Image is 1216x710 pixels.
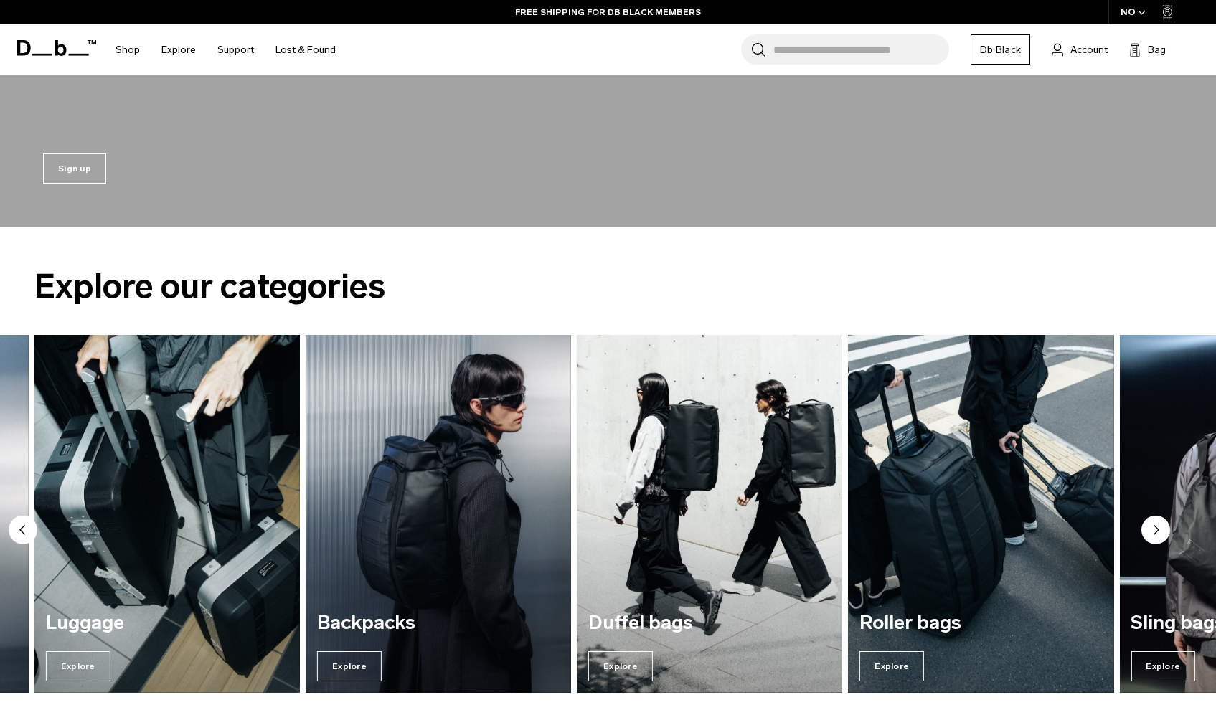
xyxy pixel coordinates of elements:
button: Bag [1129,41,1166,58]
a: Db Black [971,34,1030,65]
a: Support [217,24,254,75]
nav: Main Navigation [105,24,347,75]
h3: Backpacks [317,612,560,634]
a: Duffel bags Explore [577,335,842,694]
h3: Duffel bags [588,612,831,634]
a: Shop [116,24,140,75]
span: Explore [317,651,382,681]
div: 5 / 7 [848,335,1113,694]
h2: Explore our categories [34,261,1182,312]
a: Lost & Found [275,24,336,75]
a: Roller bags Explore [848,335,1113,694]
a: Backpacks Explore [306,335,571,694]
h3: Roller bags [859,612,1102,634]
div: 4 / 7 [577,335,842,694]
button: Next slide [1141,516,1170,547]
span: Explore [859,651,924,681]
span: Bag [1148,42,1166,57]
div: 3 / 7 [306,335,571,694]
div: 2 / 7 [34,335,300,694]
span: Explore [1131,651,1195,681]
h3: Luggage [46,612,288,634]
a: Luggage Explore [34,335,300,694]
a: Sign up [43,153,106,184]
span: Account [1070,42,1108,57]
span: Explore [46,651,110,681]
a: FREE SHIPPING FOR DB BLACK MEMBERS [515,6,701,19]
a: Explore [161,24,196,75]
span: Explore [588,651,653,681]
button: Previous slide [9,516,37,547]
a: Account [1052,41,1108,58]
